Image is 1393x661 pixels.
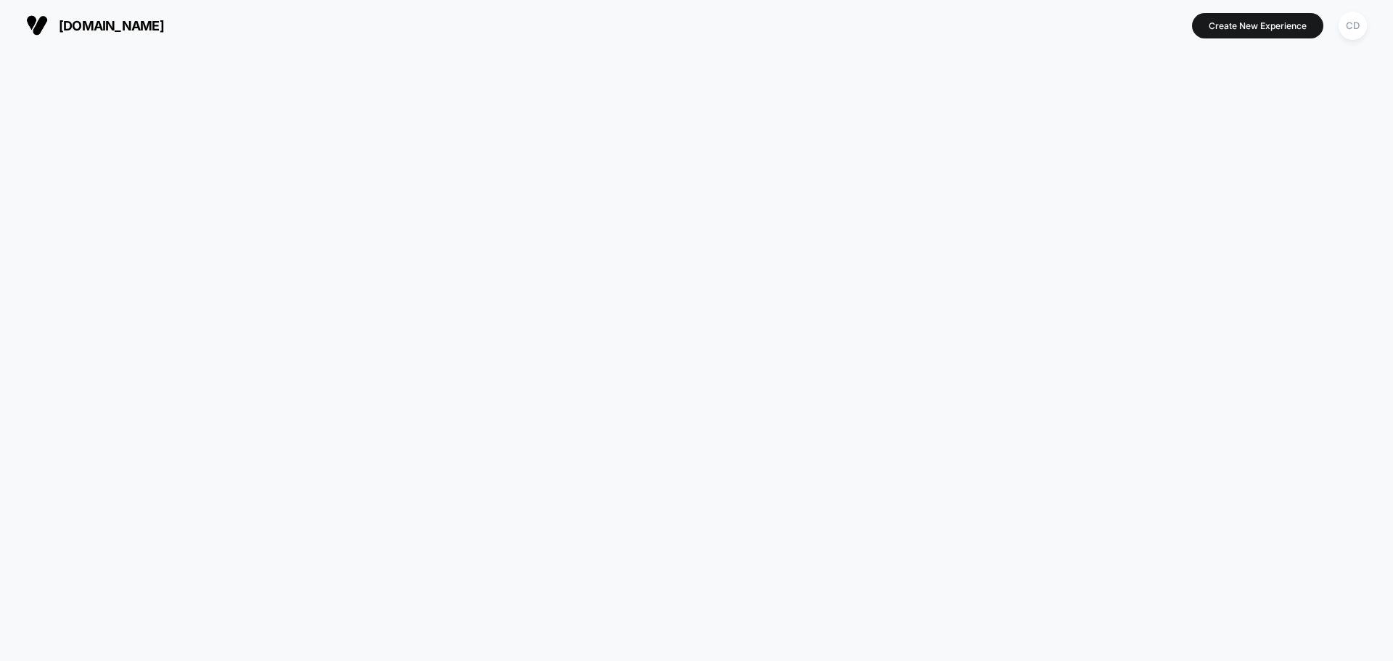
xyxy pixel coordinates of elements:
button: Create New Experience [1192,13,1323,38]
img: Visually logo [26,15,48,36]
button: CD [1334,11,1371,41]
span: [DOMAIN_NAME] [59,18,164,33]
button: [DOMAIN_NAME] [22,14,168,37]
div: CD [1339,12,1367,40]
